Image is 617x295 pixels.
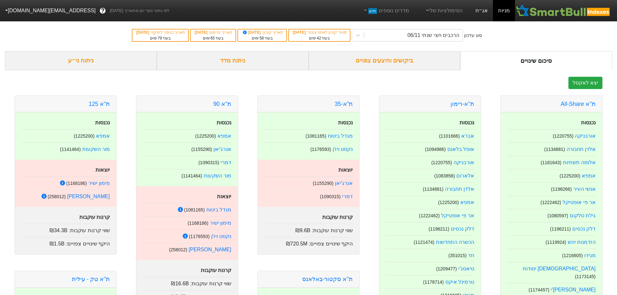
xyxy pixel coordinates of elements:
[570,213,596,218] a: גילת טלקום
[436,239,474,245] a: הכשרה התחדשות
[195,30,209,35] span: [DATE]
[464,32,482,39] div: סוג עדכון
[551,287,596,292] a: [PERSON_NAME]'י
[89,101,110,107] a: ת''א 125
[333,146,353,152] a: נקסט ויז'ן
[189,247,231,252] a: [PERSON_NAME]
[448,253,466,258] small: ( 351015 )
[550,226,571,232] small: ( 1196211 )
[50,241,64,246] span: ₪1.5B
[201,267,231,273] strong: קרנות עוקבות
[188,221,208,226] small: ( 1168186 )
[563,160,596,165] a: אלומה תשתיות
[453,160,474,165] a: אורבניקה
[338,120,353,125] strong: נכנסות
[360,4,412,17] a: מדדים נוספיםחדש
[21,224,110,234] div: שווי קרנות עוקבות :
[195,133,216,139] small: ( 1225200 )
[422,4,465,17] a: הסימולציות שלי
[259,36,264,40] span: 58
[342,194,353,199] a: דמרי
[572,226,596,232] a: דלק נכסים
[217,194,231,199] strong: יוצאות
[456,173,474,178] a: אלארום
[143,277,231,288] div: שווי קרנות עוקבות :
[210,220,231,226] a: מימון ישיר
[461,133,474,139] a: אברא
[206,207,231,212] a: מגדל ביטוח
[562,253,583,258] small: ( 1216605 )
[545,240,566,245] small: ( 1119924 )
[436,266,457,271] small: ( 1209477 )
[547,213,568,218] small: ( 1080597 )
[423,279,444,285] small: ( 1178714 )
[136,30,150,35] span: [DATE]
[310,147,331,152] small: ( 1176593 )
[317,36,321,40] span: 42
[460,199,474,205] a: אמפא
[439,133,460,139] small: ( 1101666 )
[561,101,596,107] a: ת''א All-Share
[110,7,169,14] span: לפי נתוני סוף יום מתאריך [DATE]
[575,274,596,279] small: ( 1173145 )
[169,247,187,252] small: ( 258012 )
[101,6,105,15] span: ?
[194,29,232,35] div: תאריך פרסום :
[447,146,474,152] a: אופל בלאנס
[438,200,459,205] small: ( 1225200 )
[136,29,185,35] div: תאריך כניסה לתוקף :
[434,173,455,178] small: ( 1083856 )
[302,276,353,282] a: ת''א סקטור-באלאנס
[211,233,232,239] a: נקסט ויז'ן
[431,160,452,165] small: ( 1220755 )
[523,266,596,271] a: [DEMOGRAPHIC_DATA] יסודות
[428,226,449,232] small: ( 1196211 )
[582,173,596,178] a: אמפא
[241,29,283,35] div: תאריך קובע :
[181,173,202,178] small: ( 1141464 )
[313,181,334,186] small: ( 1155290 )
[264,224,353,234] div: שווי קרנות עוקבות :
[191,147,212,152] small: ( 1155290 )
[445,279,474,285] a: טרמינל איקס
[158,36,162,40] span: 79
[204,173,231,178] a: מור השקעות
[60,147,81,152] small: ( 1141464 )
[21,237,110,248] div: היקף שינויים צפויים :
[560,173,580,178] small: ( 1225200 )
[211,36,215,40] span: 65
[575,133,596,139] a: אורבניקה
[460,120,474,125] strong: נכנסות
[295,228,310,233] span: ₪9.6B
[293,30,307,35] span: [DATE]
[573,186,596,192] a: אנשי העיר
[157,51,309,70] div: ניתוח מדד
[213,146,231,152] a: אנרג'יאן
[328,133,353,139] a: מגדל ביטוח
[72,276,110,282] a: ת''א טק - עילית
[67,194,110,199] a: [PERSON_NAME]
[95,120,110,125] strong: נכנסות
[305,133,326,139] small: ( 1081165 )
[419,213,440,218] small: ( 1222462 )
[48,194,66,199] small: ( 258012 )
[423,187,443,192] small: ( 1134881 )
[194,35,232,41] div: בעוד ימים
[242,30,262,35] span: [DATE]
[184,207,205,212] small: ( 1081165 )
[320,194,341,199] small: ( 1090315 )
[96,167,110,173] strong: יוצאות
[217,120,231,125] strong: נכנסות
[407,31,459,39] div: הרכבים חצי שנתי 06/11
[553,133,574,139] small: ( 1220755 )
[82,146,110,152] a: מור השקעות
[468,253,474,258] a: חד
[335,180,353,186] a: אנרג'יאן
[568,77,602,89] button: יצא לאקסל
[189,234,210,239] small: ( 1176593 )
[96,133,110,139] a: אמפא
[541,200,561,205] small: ( 1222462 )
[581,120,596,125] strong: נכנסות
[335,101,353,107] a: ת"א-35
[50,228,67,233] span: ₪34.3B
